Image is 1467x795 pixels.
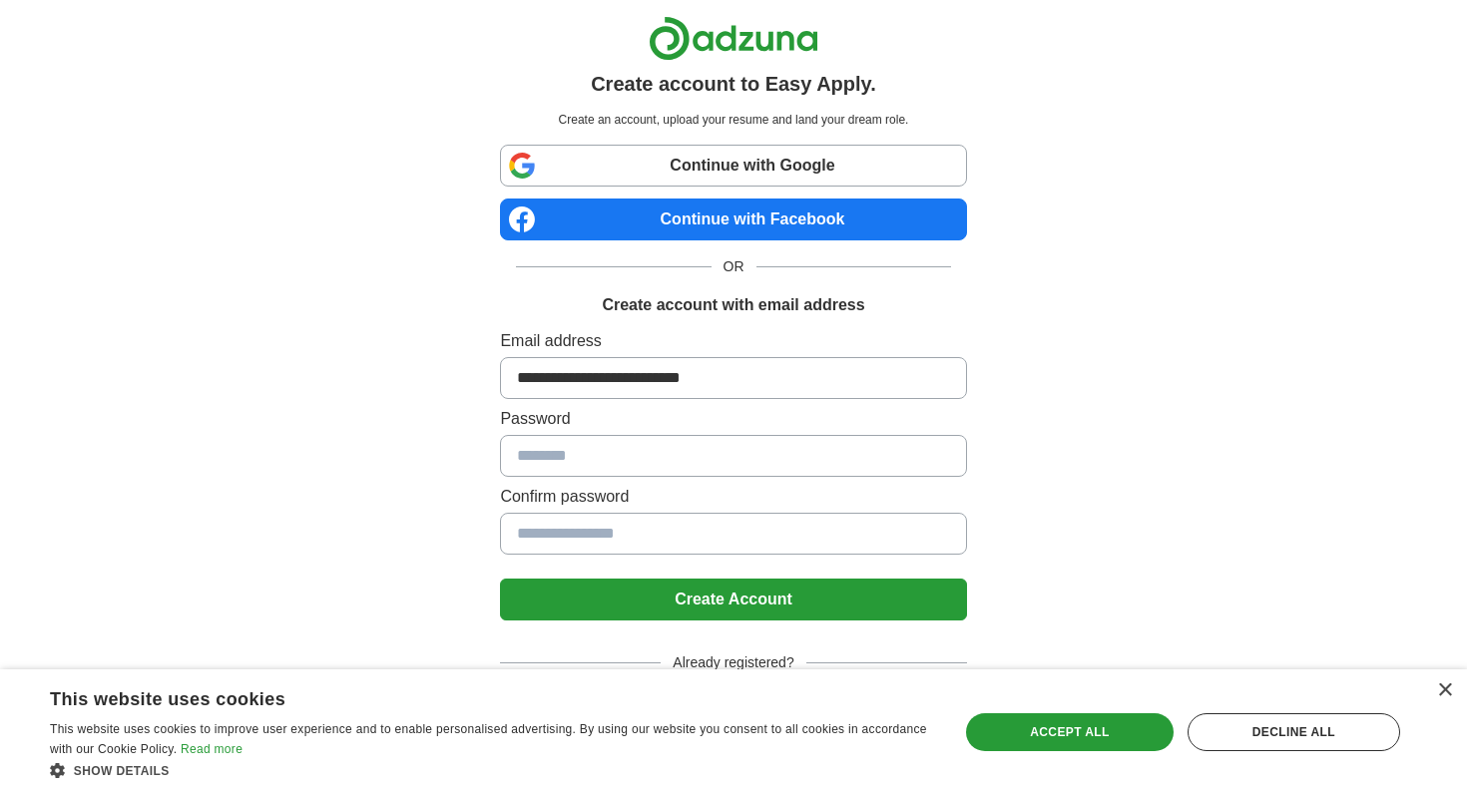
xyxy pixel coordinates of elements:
[712,256,756,277] span: OR
[50,681,882,711] div: This website uses cookies
[500,145,966,187] a: Continue with Google
[74,764,170,778] span: Show details
[504,111,962,129] p: Create an account, upload your resume and land your dream role.
[661,652,805,673] span: Already registered?
[50,760,932,780] div: Show details
[181,742,243,756] a: Read more, opens a new window
[591,69,876,99] h1: Create account to Easy Apply.
[500,407,966,431] label: Password
[966,713,1174,751] div: Accept all
[500,485,966,509] label: Confirm password
[1188,713,1400,751] div: Decline all
[500,329,966,353] label: Email address
[649,16,818,61] img: Adzuna logo
[50,722,927,756] span: This website uses cookies to improve user experience and to enable personalised advertising. By u...
[1437,683,1452,698] div: Close
[500,199,966,240] a: Continue with Facebook
[500,579,966,620] button: Create Account
[602,293,864,317] h1: Create account with email address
